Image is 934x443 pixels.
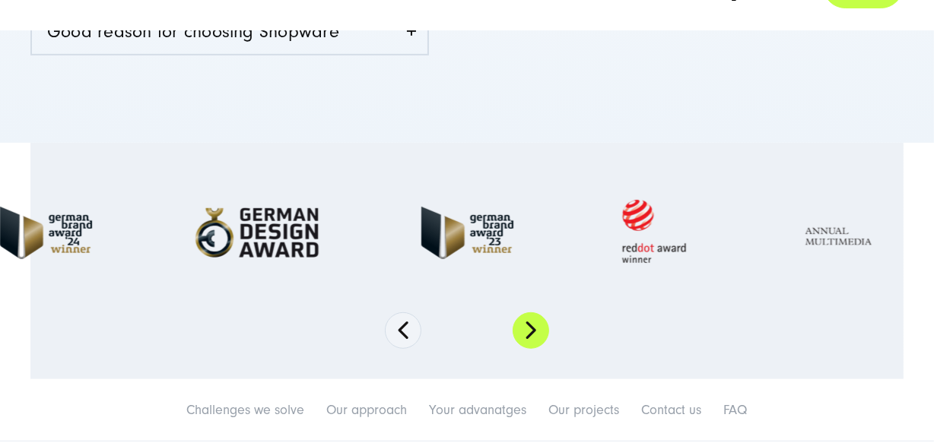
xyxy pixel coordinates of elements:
[549,402,620,418] a: Our projects
[615,195,692,271] img: Red Dot Award winner - fullservice digital agentur SUNZINET
[794,207,888,260] img: Full Service Digitalagentur - Annual Multimedia Awards
[430,402,527,418] a: Your advanatges
[513,312,549,349] button: Next
[421,207,513,259] img: German Brand Award 2023 Winner - fullservice digital agentur SUNZINET
[32,9,427,54] a: Good reason for choosing Shopware
[194,207,319,259] img: German-Design-Award - fullservice digital agentur SUNZINET
[327,402,408,418] a: Our approach
[724,402,748,418] a: FAQ
[187,402,305,418] a: Challenges we solve
[642,402,702,418] a: Contact us
[385,312,421,349] button: Previous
